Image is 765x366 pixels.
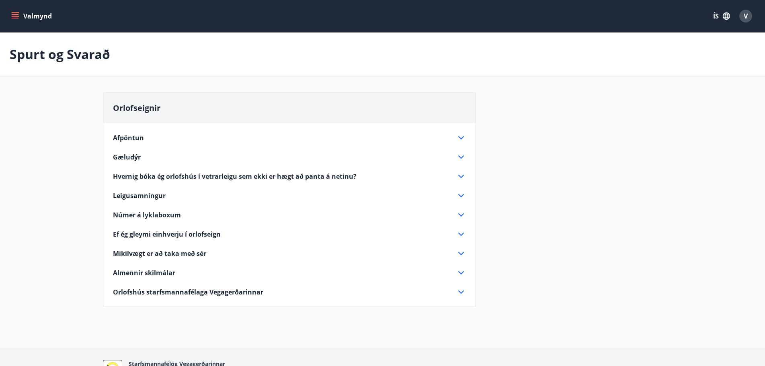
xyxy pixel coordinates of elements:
span: Ef ég gleymi einhverju í orlofseign [113,230,221,239]
button: ÍS [709,9,734,23]
span: Gæludýr [113,153,141,162]
span: Orlofshús starfsmannafélaga Vegagerðarinnar [113,288,263,296]
span: Leigusamningur [113,191,166,200]
span: V [744,12,748,20]
span: Orlofseignir [113,102,160,113]
div: Gæludýr [113,152,466,162]
div: Mikilvægt er að taka með sér [113,249,466,258]
button: V [736,6,755,26]
div: Leigusamningur [113,191,466,200]
div: Almennir skilmálar [113,268,466,278]
div: Afpöntun [113,133,466,143]
p: Spurt og Svarað [10,45,110,63]
div: Ef ég gleymi einhverju í orlofseign [113,229,466,239]
span: Mikilvægt er að taka með sér [113,249,206,258]
span: Almennir skilmálar [113,268,175,277]
div: Hvernig bóka ég orlofshús í vetrarleigu sem ekki er hægt að panta á netinu? [113,172,466,181]
span: Hvernig bóka ég orlofshús í vetrarleigu sem ekki er hægt að panta á netinu? [113,172,357,181]
div: Númer á lyklaboxum [113,210,466,220]
div: Orlofshús starfsmannafélaga Vegagerðarinnar [113,287,466,297]
button: menu [10,9,55,23]
span: Númer á lyklaboxum [113,211,181,219]
span: Afpöntun [113,133,144,142]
